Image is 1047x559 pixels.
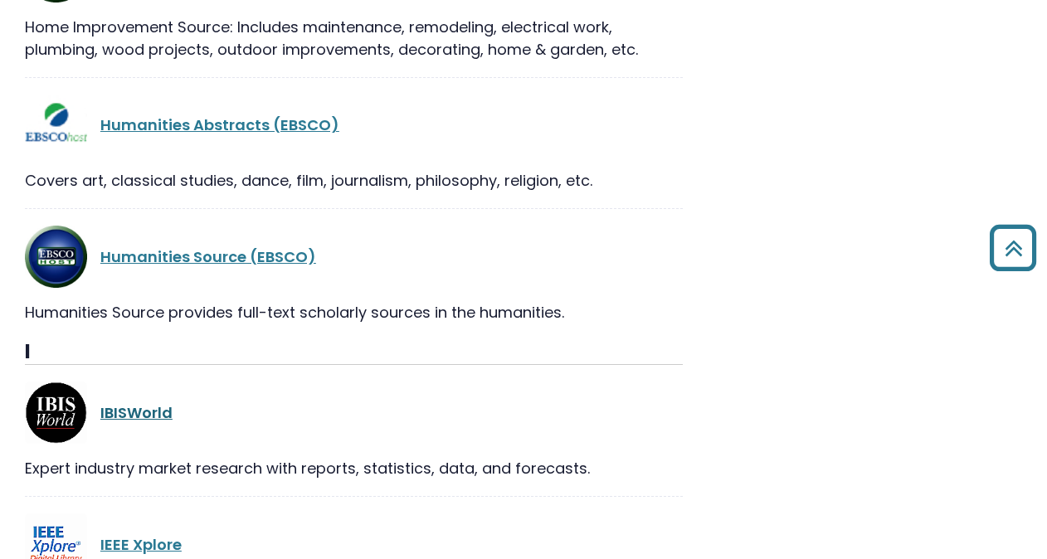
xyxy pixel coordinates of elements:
div: Covers art, classical studies, dance, film, journalism, philosophy, religion, etc. [25,169,683,192]
a: IEEE Xplore [100,534,182,555]
div: Home Improvement Source: Includes maintenance, remodeling, electrical work, plumbing, wood projec... [25,16,683,61]
a: Humanities Source (EBSCO) [100,246,316,267]
h3: I [25,340,683,365]
a: Humanities Abstracts (EBSCO) [100,114,339,135]
div: Humanities Source provides full-text scholarly sources in the humanities. [25,301,683,323]
a: IBISWorld [100,402,173,423]
div: Expert industry market research with reports, statistics, data, and forecasts. [25,457,683,479]
a: Back to Top [983,232,1043,263]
